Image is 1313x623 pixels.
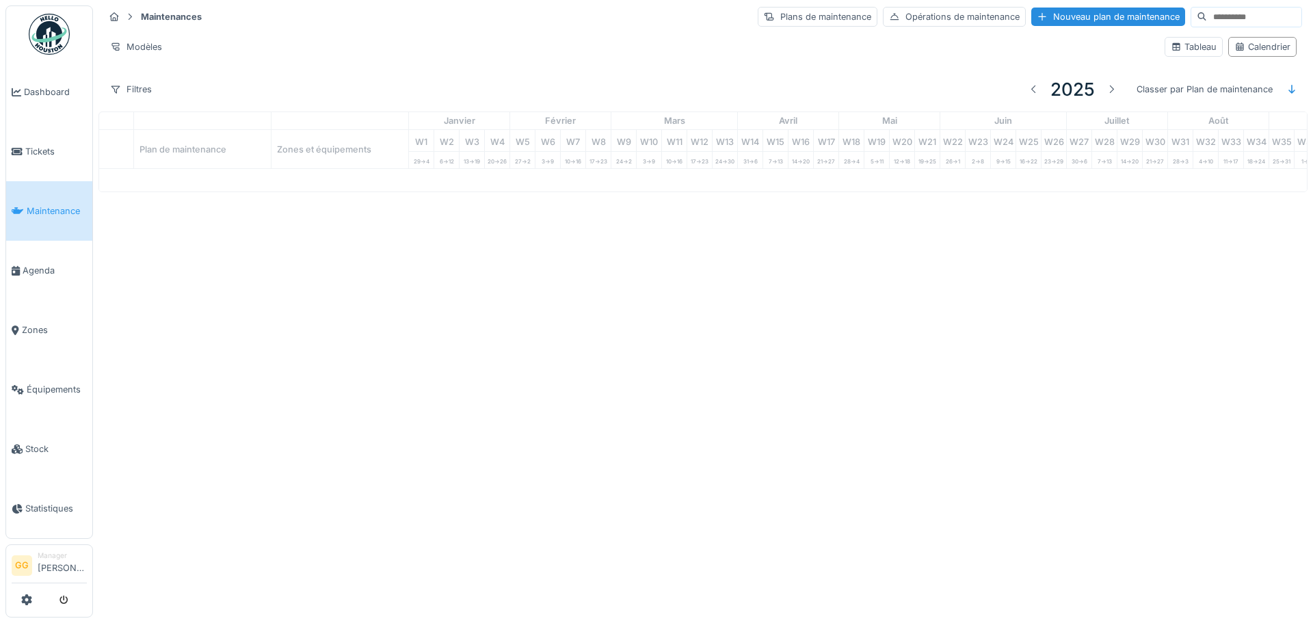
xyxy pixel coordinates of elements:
div: 10 -> 16 [561,152,585,168]
div: 28 -> 3 [1168,152,1193,168]
div: juillet [1067,112,1167,130]
div: mai [839,112,940,130]
div: 30 -> 6 [1067,152,1091,168]
div: 17 -> 23 [687,152,712,168]
div: Opérations de maintenance [883,7,1026,27]
div: W 5 [510,130,535,151]
a: Statistiques [6,479,92,538]
span: Agenda [23,264,87,277]
h3: 2025 [1050,79,1095,100]
div: 9 -> 15 [991,152,1016,168]
div: mars [611,112,737,130]
div: 2 -> 8 [966,152,990,168]
a: Équipements [6,360,92,419]
div: 7 -> 13 [763,152,788,168]
div: 21 -> 27 [1143,152,1167,168]
div: 10 -> 16 [662,152,687,168]
div: W 34 [1244,130,1269,151]
div: Classer par Plan de maintenance [1130,79,1279,99]
div: W 3 [460,130,484,151]
div: 20 -> 26 [485,152,509,168]
div: Nouveau plan de maintenance [1031,8,1185,26]
strong: Maintenances [135,10,207,23]
div: W 24 [991,130,1016,151]
div: W 19 [864,130,889,151]
div: 7 -> 13 [1092,152,1117,168]
div: W 18 [839,130,864,151]
div: W 22 [940,130,965,151]
div: février [510,112,611,130]
div: W 25 [1016,130,1041,151]
div: 27 -> 2 [510,152,535,168]
div: août [1168,112,1269,130]
div: W 26 [1042,130,1066,151]
div: 14 -> 20 [1117,152,1142,168]
div: 12 -> 18 [890,152,914,168]
a: Zones [6,300,92,360]
div: 28 -> 4 [839,152,864,168]
div: W 8 [586,130,611,151]
div: W 11 [662,130,687,151]
div: Manager [38,551,87,561]
div: W 23 [966,130,990,151]
div: Calendrier [1234,40,1290,53]
div: W 28 [1092,130,1117,151]
div: 3 -> 9 [637,152,661,168]
div: W 33 [1219,130,1243,151]
div: 31 -> 6 [738,152,762,168]
div: Plan de maintenance [134,130,271,168]
div: W 21 [915,130,940,151]
div: W 10 [637,130,661,151]
div: W 27 [1067,130,1091,151]
div: janvier [409,112,509,130]
span: Dashboard [24,85,87,98]
div: W 35 [1269,130,1294,151]
div: juin [940,112,1066,130]
div: 16 -> 22 [1016,152,1041,168]
div: W 32 [1193,130,1218,151]
span: Zones [22,323,87,336]
div: 26 -> 1 [940,152,965,168]
li: [PERSON_NAME] [38,551,87,580]
div: W 1 [409,130,434,151]
div: 29 -> 4 [409,152,434,168]
a: Maintenance [6,181,92,241]
div: W 29 [1117,130,1142,151]
div: 23 -> 29 [1042,152,1066,168]
div: 4 -> 10 [1193,152,1218,168]
span: Statistiques [25,502,87,515]
div: W 30 [1143,130,1167,151]
div: 24 -> 30 [713,152,737,168]
span: Tickets [25,145,87,158]
img: Badge_color-CXgf-gQk.svg [29,14,70,55]
div: 25 -> 31 [1269,152,1294,168]
div: 19 -> 25 [915,152,940,168]
div: W 7 [561,130,585,151]
div: W 17 [814,130,838,151]
a: Dashboard [6,62,92,122]
div: W 4 [485,130,509,151]
div: W 6 [535,130,560,151]
div: Modèles [104,37,168,57]
div: 21 -> 27 [814,152,838,168]
li: GG [12,555,32,576]
span: Maintenance [27,204,87,217]
div: 6 -> 12 [434,152,459,168]
div: W 14 [738,130,762,151]
div: W 31 [1168,130,1193,151]
a: Agenda [6,241,92,300]
div: Plans de maintenance [758,7,877,27]
div: Filtres [104,79,158,99]
div: W 16 [788,130,813,151]
div: avril [738,112,838,130]
div: W 9 [611,130,636,151]
div: Tableau [1171,40,1217,53]
span: Équipements [27,383,87,396]
div: W 15 [763,130,788,151]
div: 17 -> 23 [586,152,611,168]
div: 13 -> 19 [460,152,484,168]
div: 11 -> 17 [1219,152,1243,168]
div: Zones et équipements [271,130,408,168]
div: 3 -> 9 [535,152,560,168]
div: W 20 [890,130,914,151]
